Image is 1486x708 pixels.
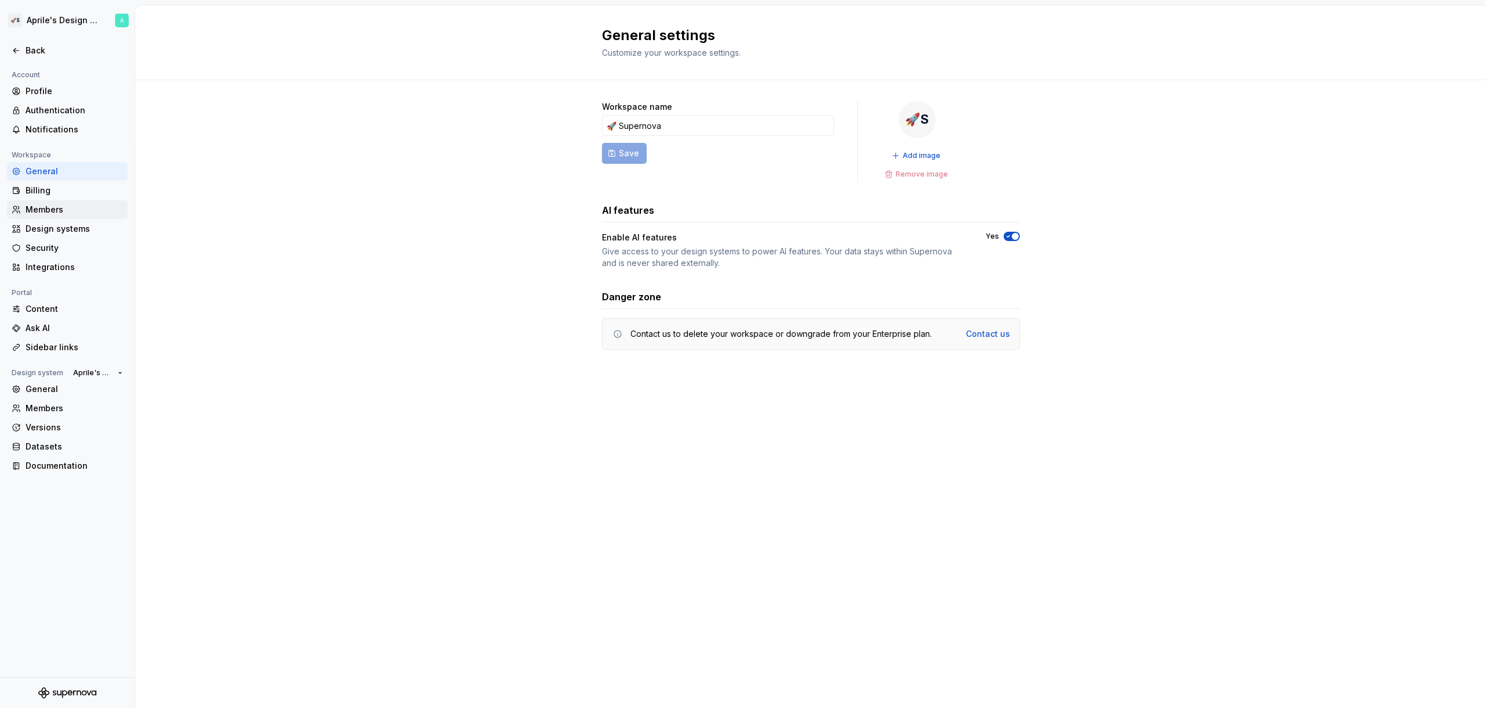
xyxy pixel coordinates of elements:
span: Customize your workspace settings. [602,48,741,57]
span: Aprile's Design System [73,368,113,378]
a: Security [7,239,128,257]
a: Authentication [7,101,128,120]
label: Workspace name [602,101,672,113]
div: Billing [26,185,123,196]
a: Contact us [966,328,1010,340]
a: Datasets [7,437,128,456]
h2: General settings [602,26,1006,45]
div: General [26,166,123,177]
div: Security [26,242,123,254]
div: Portal [7,286,37,300]
div: Aprile's Design System [27,15,101,26]
div: Account [7,68,45,82]
div: 🚀S [8,13,22,27]
div: 🚀S [899,101,936,138]
a: Members [7,200,128,219]
h3: AI features [602,203,654,217]
img: Artem [115,13,129,27]
a: Ask AI [7,319,128,337]
div: Notifications [26,124,123,135]
div: Members [26,402,123,414]
a: Content [7,300,128,318]
a: Members [7,399,128,418]
div: Content [26,303,123,315]
div: Workspace [7,148,56,162]
a: Integrations [7,258,128,276]
a: Sidebar links [7,338,128,357]
a: Versions [7,418,128,437]
div: Members [26,204,123,215]
div: Versions [26,422,123,433]
a: Back [7,41,128,60]
div: Contact us to delete your workspace or downgrade from your Enterprise plan. [630,328,932,340]
a: Billing [7,181,128,200]
div: Authentication [26,105,123,116]
div: Design system [7,366,68,380]
a: General [7,162,128,181]
a: Notifications [7,120,128,139]
div: Back [26,45,123,56]
a: General [7,380,128,398]
div: Profile [26,85,123,97]
button: 🚀SAprile's Design SystemArtem [2,8,132,33]
button: Add image [888,148,946,164]
a: Documentation [7,457,128,475]
div: Ask AI [26,322,123,334]
a: Design systems [7,220,128,238]
h3: Danger zone [602,290,661,304]
div: Design systems [26,223,123,235]
div: Enable AI features [602,232,677,243]
span: Add image [903,151,940,160]
div: Documentation [26,460,123,472]
div: Give access to your design systems to power AI features. Your data stays within Supernova and is ... [602,246,965,269]
div: Integrations [26,261,123,273]
label: Yes [986,232,999,241]
svg: Supernova Logo [38,687,96,699]
div: General [26,383,123,395]
div: Datasets [26,441,123,452]
a: Profile [7,82,128,100]
div: Sidebar links [26,342,123,353]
